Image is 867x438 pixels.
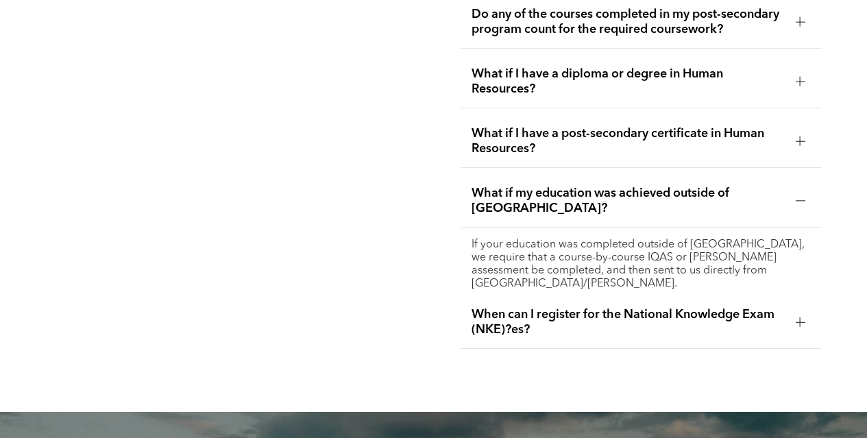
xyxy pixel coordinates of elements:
[472,126,785,156] span: What if I have a post-secondary certificate in Human Resources?
[472,66,785,97] span: What if I have a diploma or degree in Human Resources?
[472,186,785,216] span: What if my education was achieved outside of [GEOGRAPHIC_DATA]?
[472,7,785,37] span: Do any of the courses completed in my post-secondary program count for the required coursework?
[472,307,785,337] span: When can I register for the National Knowledge Exam (NKE)?es?
[472,239,811,291] p: If your education was completed outside of [GEOGRAPHIC_DATA], we require that a course-by-course ...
